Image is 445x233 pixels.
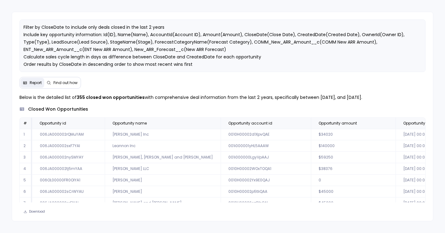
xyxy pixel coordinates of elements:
[105,175,221,186] td: [PERSON_NAME]
[311,197,396,209] td: $45000
[77,94,145,100] strong: 355 closed won opportunities
[53,80,78,85] span: Find out how
[105,152,221,163] td: [PERSON_NAME], [PERSON_NAME] and [PERSON_NAME]
[105,186,221,197] td: [PERSON_NAME]
[32,163,105,175] td: 006JA000002tj5mYAA
[221,186,311,197] td: 0010H00002p5tliQAA
[105,163,221,175] td: [PERSON_NAME] LLC
[228,121,272,126] span: Opportunity account id
[311,152,396,163] td: $59250
[32,175,105,186] td: 006OL00000FR0OIYA1
[29,210,45,214] span: Download
[221,129,311,140] td: 0010H00002d1XpvQAE
[20,152,32,163] td: 3
[20,163,32,175] td: 4
[311,175,396,186] td: 0
[20,197,32,209] td: 7
[32,186,105,197] td: 006JA000002sCrWYAU
[32,152,105,163] td: 006JA000002nySMYAY
[32,129,105,140] td: 006JA000002rQMuYAM
[221,140,311,152] td: 001i000001yHL5AAAW
[20,140,32,152] td: 2
[221,163,311,175] td: 0010H00002WOxTOQA1
[40,121,66,126] span: Opportunity id
[23,121,27,126] span: #
[311,163,396,175] td: $38376
[19,207,49,216] button: Download
[44,78,80,88] button: Find out how
[20,129,32,140] td: 1
[221,152,311,163] td: 001i000000LgyVpAAJ
[32,140,105,152] td: 006JA000002sxF7YAI
[20,78,44,88] button: Report
[105,129,221,140] td: [PERSON_NAME] Inc
[311,140,396,152] td: $140000
[28,106,88,112] span: closed won opportunities
[32,197,105,209] td: 006JA000002prFlYAI
[112,121,147,126] span: Opportunity name
[23,2,406,67] span: Step 1: Extract closed won opportunities from the last 2 years with comprehensive deal informatio...
[221,197,311,209] td: 0010H00002cz8IbQAI
[319,121,357,126] span: Opportunity amount
[311,186,396,197] td: $45000
[20,186,32,197] td: 6
[19,94,426,101] p: Below is the detailed list of with comprehensive deal information from the last 2 years, specific...
[30,80,42,85] span: Report
[221,175,311,186] td: 0010H00002Yx9E0QAJ
[105,140,221,152] td: Leannon Inc
[20,175,32,186] td: 5
[105,197,221,209] td: [PERSON_NAME] and [PERSON_NAME]
[311,129,396,140] td: $34020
